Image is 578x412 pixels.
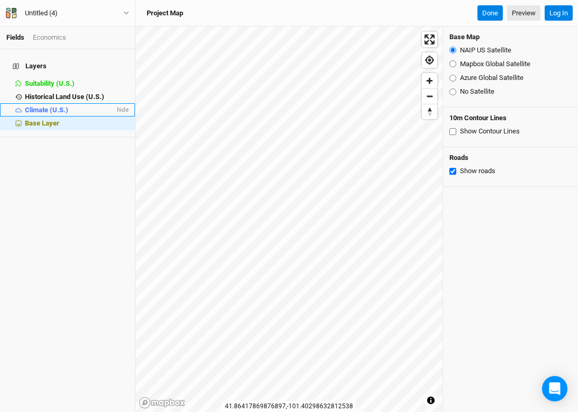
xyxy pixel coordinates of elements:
[449,114,572,122] h4: 10m Contour Lines
[25,93,104,101] span: Historical Land Use (U.S.)
[25,93,129,101] div: Historical Land Use (U.S.)
[25,79,75,87] span: Suitability (U.S.)
[460,73,523,83] label: Azure Global Satellite
[422,89,437,104] span: Zoom out
[460,87,494,96] label: No Satellite
[25,8,58,19] div: Untitled (4)
[6,56,129,77] h4: Layers
[460,127,520,136] label: Show Contour Lines
[422,52,437,68] button: Find my location
[545,5,573,21] button: Log In
[6,33,24,41] a: Fields
[25,106,115,114] div: Climate (U.S.)
[139,397,185,409] a: Mapbox logo
[5,7,130,19] button: Untitled (4)
[147,9,183,17] h3: Project Map
[115,103,129,117] span: hide
[33,33,66,42] div: Economics
[422,88,437,104] button: Zoom out
[25,106,68,114] span: Climate (U.S.)
[507,5,540,21] a: Preview
[136,26,442,412] canvas: Map
[449,33,480,41] h4: Base Map
[428,395,434,406] span: Toggle attribution
[422,73,437,88] button: Zoom in
[542,376,567,401] div: Open Intercom Messenger
[477,5,503,21] button: Done
[25,119,129,128] div: Base Layer
[222,401,356,412] div: 41.86417869876897 , -101.40298632812538
[460,46,511,55] label: NAIP US Satellite
[460,166,495,176] label: Show roads
[25,119,59,127] span: Base Layer
[422,32,437,47] button: Enter fullscreen
[449,154,572,162] h4: Roads
[422,104,437,119] button: Reset bearing to north
[460,59,530,69] label: Mapbox Global Satellite
[25,79,129,88] div: Suitability (U.S.)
